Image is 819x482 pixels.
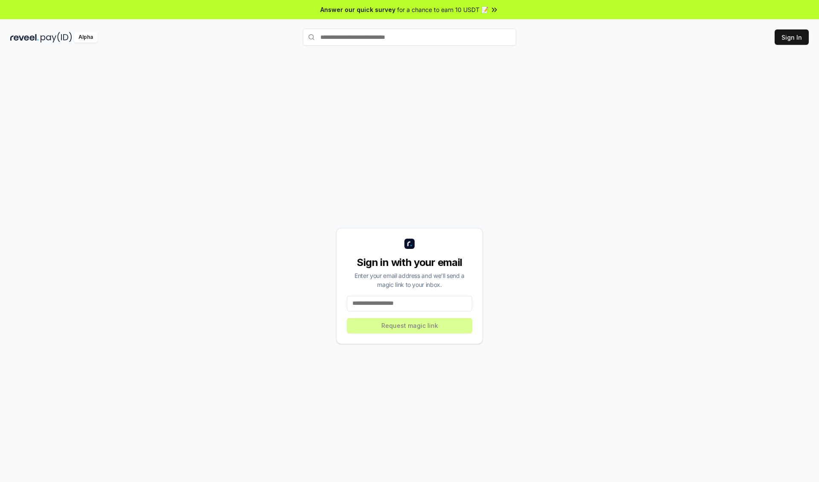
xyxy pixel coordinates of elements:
div: Sign in with your email [347,256,472,269]
span: for a chance to earn 10 USDT 📝 [397,5,488,14]
img: pay_id [41,32,72,43]
img: logo_small [404,239,415,249]
div: Alpha [74,32,98,43]
button: Sign In [775,29,809,45]
span: Answer our quick survey [320,5,395,14]
div: Enter your email address and we’ll send a magic link to your inbox. [347,271,472,289]
img: reveel_dark [10,32,39,43]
